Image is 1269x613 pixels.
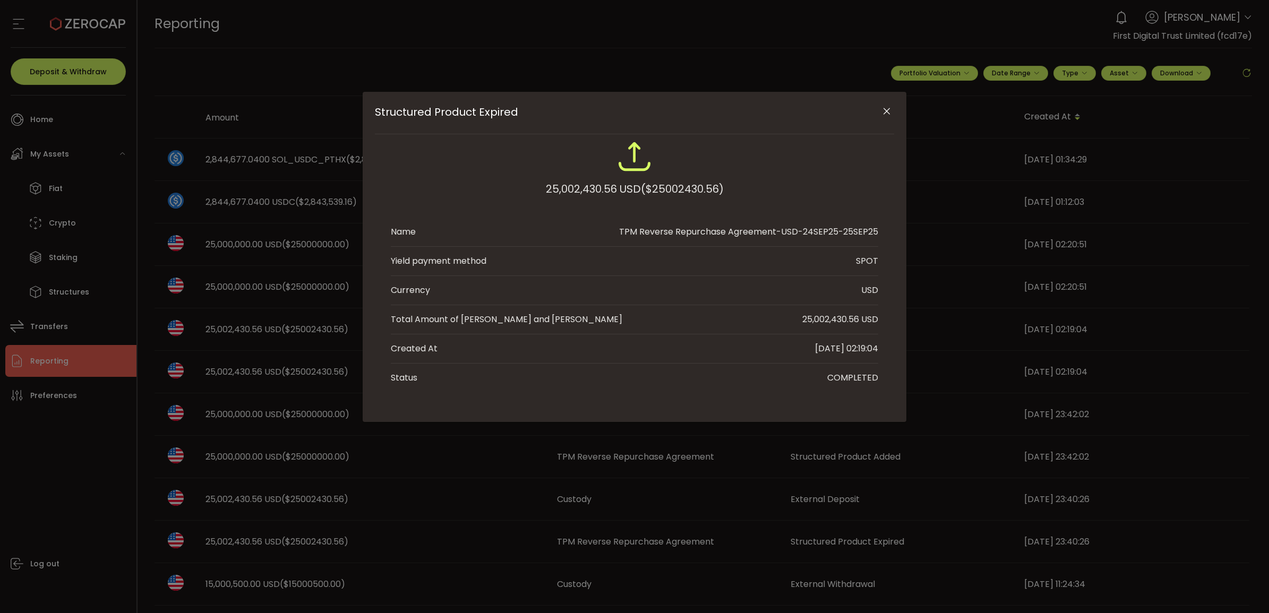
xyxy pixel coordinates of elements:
div: SPOT [856,255,878,267]
div: [DATE] 02:19:04 [815,342,878,355]
iframe: Chat Widget [1216,562,1269,613]
span: ($25002430.56) [641,179,724,198]
div: Name [391,226,416,238]
div: 25,002,430.56 USD [802,313,878,326]
div: Yield payment method [391,255,486,267]
button: Close [877,102,896,121]
div: Structured Product Expired [363,92,906,422]
div: TPM Reverse Repurchase Agreement-USD-24SEP25-25SEP25 [619,226,878,238]
div: COMPLETED [827,372,878,384]
div: USD [861,284,878,297]
div: 25,002,430.56 USD [546,179,724,198]
div: Status [391,372,417,384]
div: Currency [391,284,430,297]
div: Created At [391,342,438,355]
div: Total Amount of [PERSON_NAME] and [PERSON_NAME] [391,313,622,326]
span: Structured Product Expired [375,106,842,118]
